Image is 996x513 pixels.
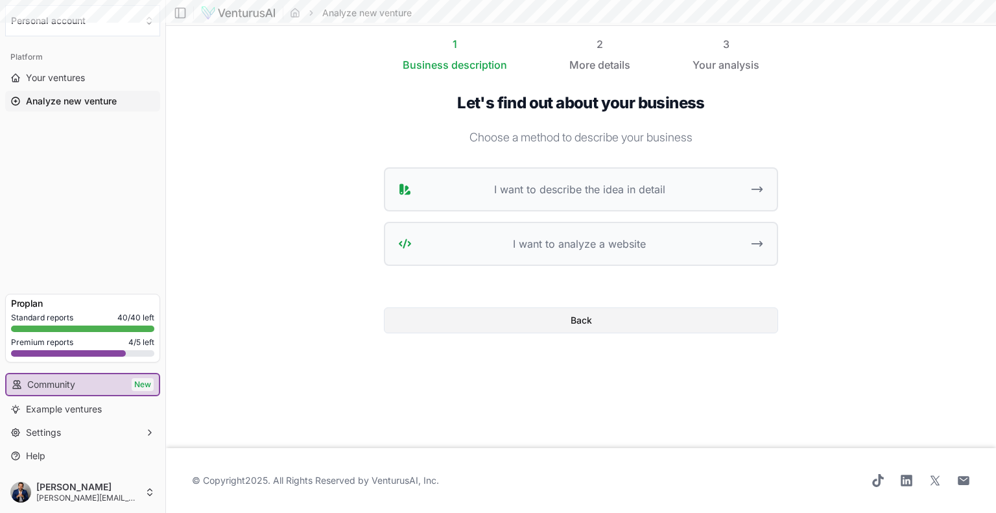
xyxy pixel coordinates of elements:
[718,58,759,71] span: analysis
[384,128,778,147] p: Choose a method to describe your business
[26,403,102,416] span: Example ventures
[569,57,595,73] span: More
[384,307,778,333] button: Back
[384,167,778,211] button: I want to describe the idea in detail
[693,57,716,73] span: Your
[451,58,507,71] span: description
[5,67,160,88] a: Your ventures
[403,36,507,52] div: 1
[598,58,630,71] span: details
[128,337,154,348] span: 4 / 5 left
[403,57,449,73] span: Business
[5,399,160,420] a: Example ventures
[11,297,154,310] h3: Pro plan
[372,475,436,486] a: VenturusAI, Inc
[36,481,139,493] span: [PERSON_NAME]
[11,313,73,323] span: Standard reports
[132,378,154,391] span: New
[569,36,630,52] div: 2
[5,91,160,112] a: Analyze new venture
[417,182,742,197] span: I want to describe the idea in detail
[26,449,45,462] span: Help
[26,71,85,84] span: Your ventures
[417,236,742,252] span: I want to analyze a website
[384,222,778,266] button: I want to analyze a website
[693,36,759,52] div: 3
[5,446,160,466] a: Help
[5,477,160,508] button: [PERSON_NAME][PERSON_NAME][EMAIL_ADDRESS][PERSON_NAME][DOMAIN_NAME]
[117,313,154,323] span: 40 / 40 left
[192,474,439,487] span: © Copyright 2025 . All Rights Reserved by .
[5,422,160,443] button: Settings
[26,426,61,439] span: Settings
[26,95,117,108] span: Analyze new venture
[5,47,160,67] div: Platform
[6,374,159,395] a: CommunityNew
[27,378,75,391] span: Community
[10,482,31,503] img: ACg8ocL3WiEshd9CCjDOGpMVvs9F1-ka5eMiU83UgMKJDBd5Hu873C9X=s96-c
[384,93,778,113] h1: Let's find out about your business
[11,337,73,348] span: Premium reports
[36,493,139,503] span: [PERSON_NAME][EMAIL_ADDRESS][PERSON_NAME][DOMAIN_NAME]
